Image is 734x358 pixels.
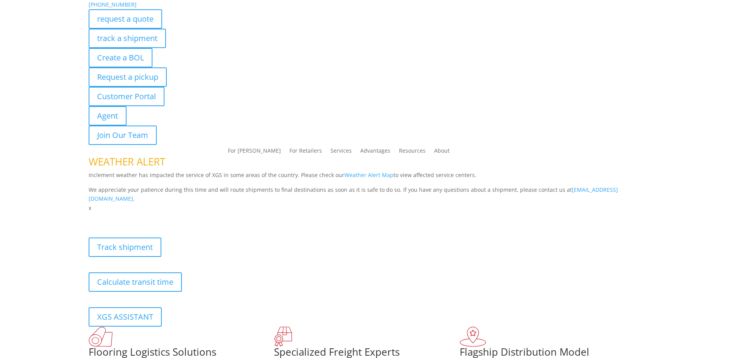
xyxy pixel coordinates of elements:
a: Track shipment [89,238,161,257]
a: Customer Portal [89,87,164,106]
a: About [434,148,450,157]
a: For Retailers [289,148,322,157]
p: We appreciate your patience during this time and will route shipments to final destinations as so... [89,185,646,204]
a: Calculate transit time [89,272,182,292]
a: Agent [89,106,127,126]
img: xgs-icon-flagship-distribution-model-red [460,327,486,347]
a: Create a BOL [89,48,152,67]
span: WEATHER ALERT [89,155,165,169]
a: Weather Alert Map [344,171,394,179]
a: Resources [399,148,426,157]
a: For [PERSON_NAME] [228,148,281,157]
a: XGS ASSISTANT [89,307,162,327]
p: x [89,203,646,213]
b: Visibility, transparency, and control for your entire supply chain. [89,214,261,221]
img: xgs-icon-focused-on-flooring-red [274,327,292,347]
img: xgs-icon-total-supply-chain-intelligence-red [89,327,113,347]
a: Request a pickup [89,67,167,87]
a: Services [330,148,352,157]
a: Join Our Team [89,126,157,145]
a: track a shipment [89,29,166,48]
a: Advantages [360,148,390,157]
a: request a quote [89,9,162,29]
a: [PHONE_NUMBER] [89,1,137,8]
p: Inclement weather has impacted the service of XGS in some areas of the country. Please check our ... [89,170,646,185]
